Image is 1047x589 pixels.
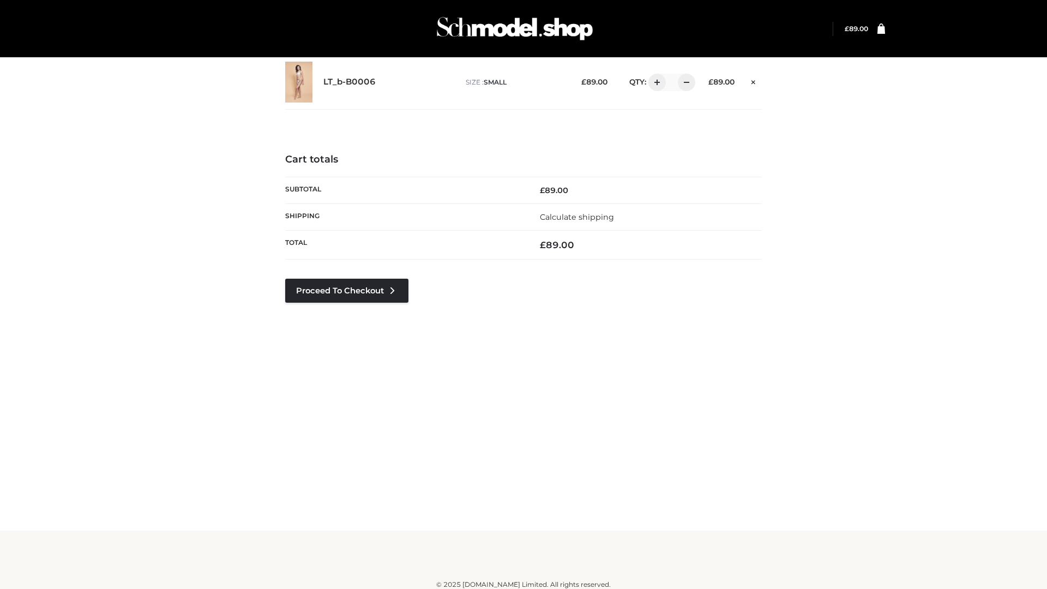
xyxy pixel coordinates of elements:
bdi: 89.00 [708,77,735,86]
span: £ [708,77,713,86]
bdi: 89.00 [540,185,568,195]
a: Remove this item [745,74,762,88]
bdi: 89.00 [581,77,607,86]
a: Proceed to Checkout [285,279,408,303]
img: LT_b-B0006 - SMALL [285,62,312,103]
span: £ [540,239,546,250]
p: size : [466,77,564,87]
bdi: 89.00 [845,25,868,33]
span: SMALL [484,78,507,86]
a: Calculate shipping [540,212,614,222]
a: LT_b-B0006 [323,77,376,87]
th: Subtotal [285,177,523,203]
span: £ [581,77,586,86]
h4: Cart totals [285,154,762,166]
a: £89.00 [845,25,868,33]
th: Shipping [285,203,523,230]
span: £ [540,185,545,195]
bdi: 89.00 [540,239,574,250]
img: Schmodel Admin 964 [433,7,597,50]
div: QTY: [618,74,691,91]
span: £ [845,25,849,33]
th: Total [285,231,523,260]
